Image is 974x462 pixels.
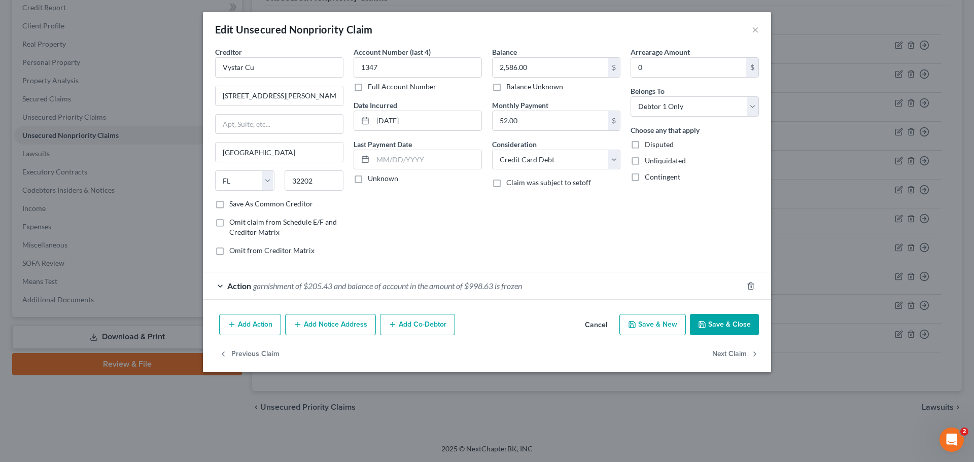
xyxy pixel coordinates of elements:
label: Account Number (last 4) [354,47,431,57]
span: Omit claim from Schedule E/F and Creditor Matrix [229,218,337,236]
button: Save & Close [690,314,759,335]
div: $ [608,111,620,130]
button: Add Action [219,314,281,335]
label: Consideration [492,139,537,150]
button: Add Notice Address [285,314,376,335]
input: XXXX [354,57,482,78]
span: garnishment of $205.43 and balance of account in the amount of $998.63 is frozen [253,281,522,291]
label: Unknown [368,173,398,184]
input: Enter zip... [285,170,344,191]
label: Arrearage Amount [631,47,690,57]
button: Add Co-Debtor [380,314,455,335]
button: Previous Claim [219,343,280,365]
input: MM/DD/YYYY [373,150,481,169]
span: Contingent [645,172,680,181]
span: Claim was subject to setoff [506,178,591,187]
input: 0.00 [493,111,608,130]
span: Disputed [645,140,674,149]
label: Monthly Payment [492,100,548,111]
span: Omit from Creditor Matrix [229,246,315,255]
input: 0.00 [631,58,746,77]
button: × [752,23,759,35]
span: Creditor [215,48,242,56]
label: Balance Unknown [506,82,563,92]
iframe: Intercom live chat [940,428,964,452]
label: Choose any that apply [631,125,700,135]
input: Enter city... [216,143,343,162]
label: Date Incurred [354,100,397,111]
span: Action [227,281,251,291]
input: Enter address... [216,86,343,105]
span: 2 [960,428,968,436]
input: Apt, Suite, etc... [216,115,343,134]
input: MM/DD/YYYY [373,111,481,130]
span: Belongs To [631,87,665,95]
label: Last Payment Date [354,139,412,150]
input: 0.00 [493,58,608,77]
input: Search creditor by name... [215,57,343,78]
div: $ [608,58,620,77]
div: $ [746,58,758,77]
button: Save & New [619,314,686,335]
label: Full Account Number [368,82,436,92]
div: Edit Unsecured Nonpriority Claim [215,22,373,37]
span: Unliquidated [645,156,686,165]
button: Next Claim [712,343,759,365]
button: Cancel [577,315,615,335]
label: Save As Common Creditor [229,199,313,209]
label: Balance [492,47,517,57]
